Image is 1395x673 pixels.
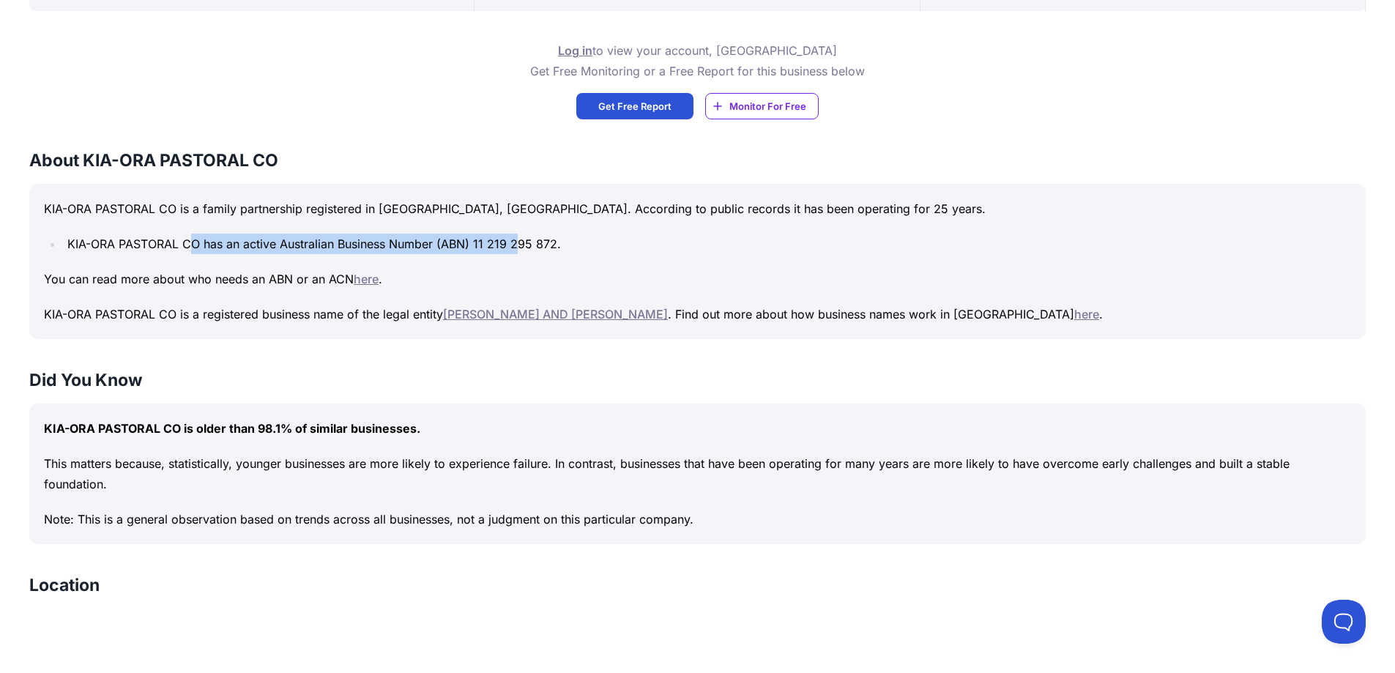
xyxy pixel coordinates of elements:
p: Note: This is a general observation based on trends across all businesses, not a judgment on this... [44,509,1351,529]
span: Monitor For Free [729,99,806,114]
a: Get Free Report [576,93,693,119]
a: here [1074,307,1099,321]
iframe: Toggle Customer Support [1322,600,1366,644]
a: here [354,272,379,286]
p: to view your account, [GEOGRAPHIC_DATA] Get Free Monitoring or a Free Report for this business below [530,40,865,81]
p: KIA-ORA PASTORAL CO is a registered business name of the legal entity . Find out more about how b... [44,304,1351,324]
p: KIA-ORA PASTORAL CO is older than 98.1% of similar businesses. [44,418,1351,439]
h3: Did You Know [29,368,1366,392]
p: You can read more about who needs an ABN or an ACN . [44,269,1351,289]
p: KIA-ORA PASTORAL CO is a family partnership registered in [GEOGRAPHIC_DATA], [GEOGRAPHIC_DATA]. A... [44,198,1351,219]
a: [PERSON_NAME] AND [PERSON_NAME] [443,307,668,321]
h3: About KIA-ORA PASTORAL CO [29,149,1366,172]
h3: Location [29,573,100,597]
li: KIA-ORA PASTORAL CO has an active Australian Business Number (ABN) 11 219 295 872. [63,234,1351,254]
span: Get Free Report [598,99,672,114]
a: Log in [558,43,592,58]
a: Monitor For Free [705,93,819,119]
p: This matters because, statistically, younger businesses are more likely to experience failure. In... [44,453,1351,494]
